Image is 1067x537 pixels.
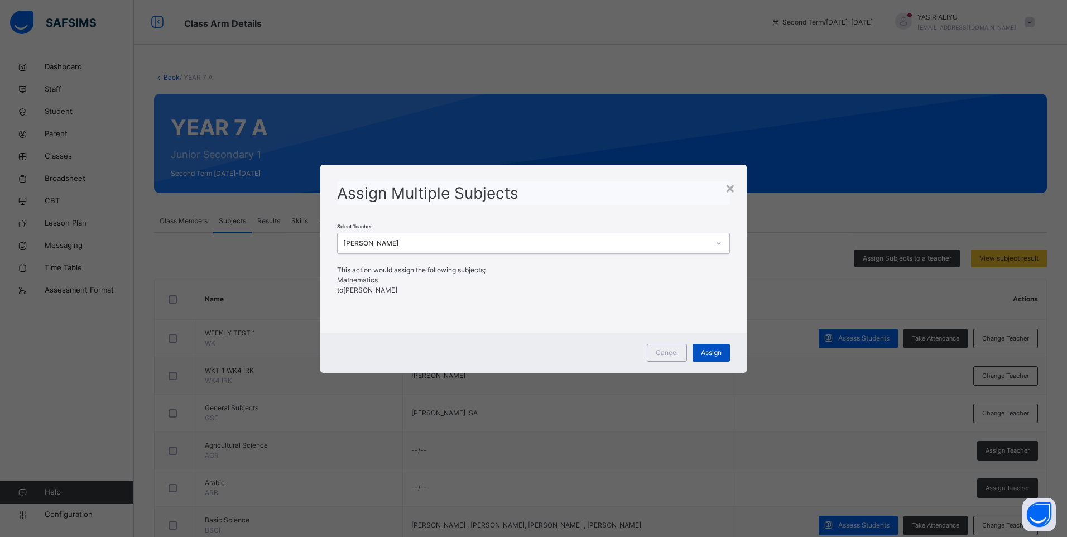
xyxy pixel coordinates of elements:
div: [PERSON_NAME] [343,238,710,248]
button: Open asap [1022,498,1056,531]
li: Mathematics [337,275,730,285]
span: Cancel [656,348,678,358]
div: × [725,176,736,199]
span: This action would assign the following subjects; to [PERSON_NAME] [337,266,730,294]
span: Select Teacher [337,223,372,229]
span: Assign [701,348,722,358]
span: Assign Multiple Subjects [337,184,518,203]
